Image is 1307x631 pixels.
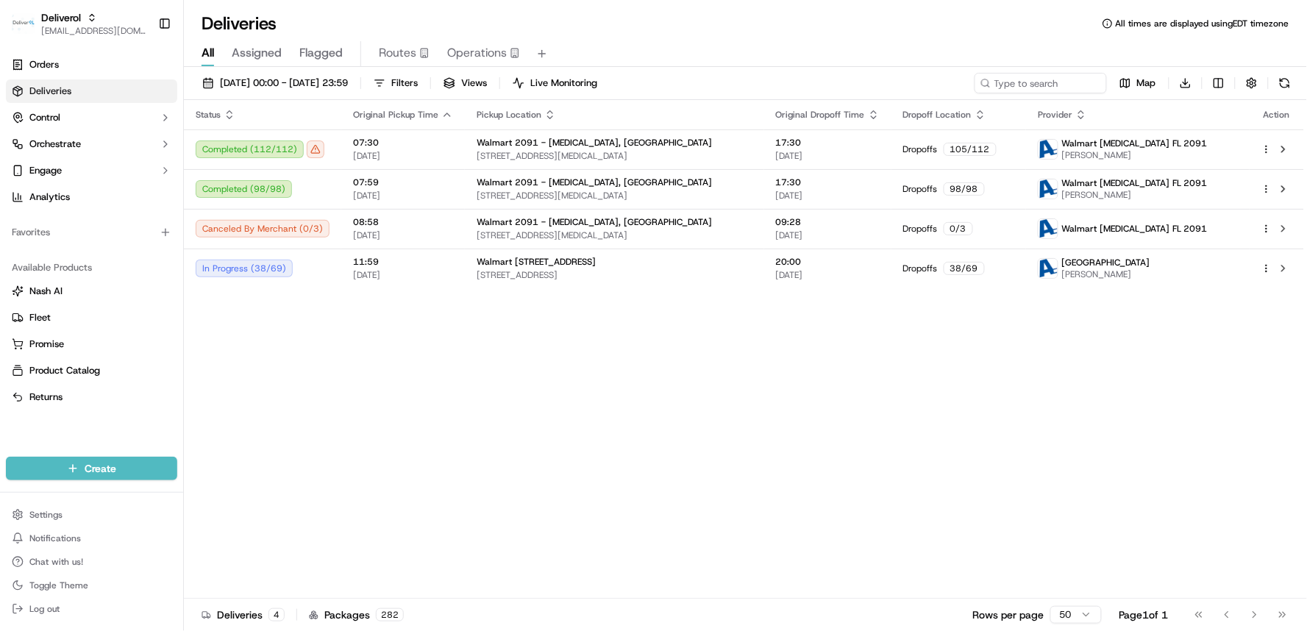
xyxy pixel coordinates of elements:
[118,323,242,349] a: 💻API Documentation
[6,6,152,41] button: DeliverolDeliverol[EMAIL_ADDRESS][DOMAIN_NAME]
[130,228,160,240] span: [DATE]
[124,330,136,342] div: 💻
[6,552,177,572] button: Chat with us!
[6,332,177,356] button: Promise
[391,76,418,90] span: Filters
[776,109,865,121] span: Original Dropoff Time
[367,73,424,93] button: Filters
[41,10,81,25] button: Deliverol
[1061,268,1150,280] span: [PERSON_NAME]
[477,177,712,188] span: Walmart 2091 - [MEDICAL_DATA], [GEOGRAPHIC_DATA]
[353,256,453,268] span: 11:59
[146,365,178,376] span: Pylon
[12,364,171,377] a: Product Catalog
[66,140,241,155] div: Start new chat
[1061,138,1208,149] span: Walmart [MEDICAL_DATA] FL 2091
[353,137,453,149] span: 07:30
[903,183,938,195] span: Dropoffs
[15,140,41,167] img: 1736555255976-a54dd68f-1ca7-489b-9aae-adbdc363a1c4
[85,461,116,476] span: Create
[477,137,712,149] span: Walmart 2091 - [MEDICAL_DATA], [GEOGRAPHIC_DATA]
[9,323,118,349] a: 📗Knowledge Base
[29,338,64,351] span: Promise
[228,188,268,206] button: See all
[29,164,62,177] span: Engage
[29,190,70,204] span: Analytics
[41,25,146,37] button: [EMAIL_ADDRESS][DOMAIN_NAME]
[944,222,973,235] div: 0 / 3
[6,575,177,596] button: Toggle Theme
[477,190,752,202] span: [STREET_ADDRESS][MEDICAL_DATA]
[776,269,880,281] span: [DATE]
[6,385,177,409] button: Returns
[973,607,1044,622] p: Rows per page
[447,44,507,62] span: Operations
[1113,73,1163,93] button: Map
[15,191,99,203] div: Past conversations
[1119,607,1169,622] div: Page 1 of 1
[12,338,171,351] a: Promise
[29,285,63,298] span: Nash AI
[506,73,604,93] button: Live Monitoring
[1061,257,1150,268] span: [GEOGRAPHIC_DATA]
[944,143,997,156] div: 105 / 112
[353,216,453,228] span: 08:58
[29,364,100,377] span: Product Catalog
[122,268,152,279] span: [DATE]
[46,268,111,279] span: Faraz Last Mile
[530,76,597,90] span: Live Monitoring
[114,268,119,279] span: •
[1039,259,1058,278] img: ActionCourier.png
[353,177,453,188] span: 07:59
[1061,149,1208,161] span: [PERSON_NAME]
[15,214,38,238] img: Chris Sexton
[353,229,453,241] span: [DATE]
[6,306,177,329] button: Fleet
[975,73,1107,93] input: Type to search
[353,150,453,162] span: [DATE]
[1137,76,1156,90] span: Map
[6,359,177,382] button: Product Catalog
[29,391,63,404] span: Returns
[353,109,438,121] span: Original Pickup Time
[1038,109,1072,121] span: Provider
[12,311,171,324] a: Fleet
[1039,219,1058,238] img: ActionCourier.png
[46,228,119,240] span: [PERSON_NAME]
[202,12,277,35] h1: Deliveries
[903,143,938,155] span: Dropoffs
[6,221,177,244] div: Favorites
[12,391,171,404] a: Returns
[250,145,268,163] button: Start new chat
[29,556,83,568] span: Chat with us!
[776,190,880,202] span: [DATE]
[6,185,177,209] a: Analytics
[353,190,453,202] span: [DATE]
[461,76,487,90] span: Views
[6,256,177,279] div: Available Products
[379,44,416,62] span: Routes
[437,73,494,93] button: Views
[6,505,177,525] button: Settings
[220,76,348,90] span: [DATE] 00:00 - [DATE] 23:59
[6,79,177,103] a: Deliveries
[29,603,60,615] span: Log out
[1261,109,1292,121] div: Action
[29,532,81,544] span: Notifications
[29,111,60,124] span: Control
[29,509,63,521] span: Settings
[1061,223,1208,235] span: Walmart [MEDICAL_DATA] FL 2091
[944,262,985,275] div: 38 / 69
[15,15,44,44] img: Nash
[776,137,880,149] span: 17:30
[776,229,880,241] span: [DATE]
[299,44,343,62] span: Flagged
[6,457,177,480] button: Create
[776,177,880,188] span: 17:30
[1061,189,1208,201] span: [PERSON_NAME]
[477,229,752,241] span: [STREET_ADDRESS][MEDICAL_DATA]
[1275,73,1295,93] button: Refresh
[477,216,712,228] span: Walmart 2091 - [MEDICAL_DATA], [GEOGRAPHIC_DATA]
[29,329,113,343] span: Knowledge Base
